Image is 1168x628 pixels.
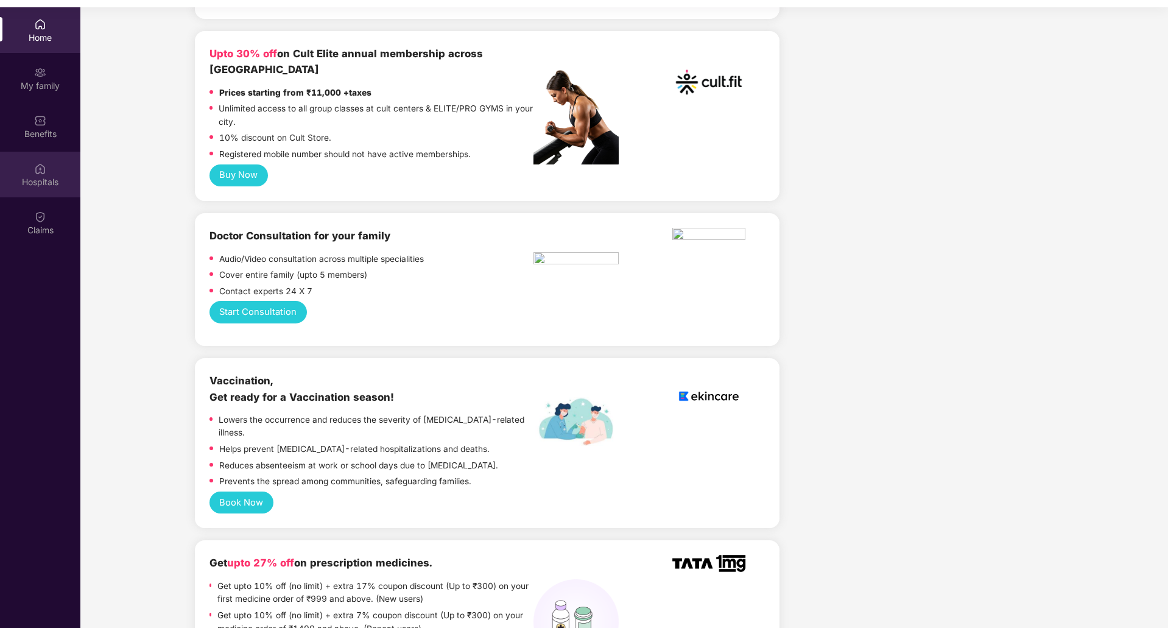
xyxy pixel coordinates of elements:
[209,48,483,76] b: on Cult Elite annual membership across [GEOGRAPHIC_DATA]
[533,397,619,446] img: labelEkincare.png
[219,459,498,473] p: Reduces absenteeism at work or school days due to [MEDICAL_DATA].
[219,443,490,456] p: Helps prevent [MEDICAL_DATA]-related hospitalizations and deaths.
[227,557,294,569] span: upto 27% off
[209,492,273,514] button: Book Now
[219,285,312,298] p: Contact experts 24 X 7
[672,228,745,244] img: physica%20-%20Edited.png
[209,164,268,187] button: Buy Now
[219,475,471,489] p: Prevents the spread among communities, safeguarding families.
[219,253,424,266] p: Audio/Video consultation across multiple specialities
[209,230,390,242] b: Doctor Consultation for your family
[209,375,394,403] b: Vaccination, Get ready for a Vaccination season!
[219,102,533,129] p: Unlimited access to all group classes at cult centers & ELITE/PRO GYMS in your city.
[219,132,331,145] p: 10% discount on Cult Store.
[34,211,46,223] img: svg+xml;base64,PHN2ZyBpZD0iQ2xhaW0iIHhtbG5zPSJodHRwOi8vd3d3LnczLm9yZy8yMDAwL3N2ZyIgd2lkdGg9IjIwIi...
[219,269,367,282] p: Cover entire family (upto 5 members)
[672,46,745,119] img: cult.png
[209,557,432,569] b: Get on prescription medicines.
[209,48,277,60] b: Upto 30% off
[219,414,533,440] p: Lowers the occurrence and reduces the severity of [MEDICAL_DATA]-related illness.
[34,18,46,30] img: svg+xml;base64,PHN2ZyBpZD0iSG9tZSIgeG1sbnM9Imh0dHA6Ly93d3cudzMub3JnLzIwMDAvc3ZnIiB3aWR0aD0iMjAiIG...
[219,148,471,161] p: Registered mobile number should not have active memberships.
[217,580,533,606] p: Get upto 10% off (no limit) + extra 17% coupon discount (Up to ₹300) on your first medicine order...
[533,70,619,164] img: pc2.png
[533,252,619,268] img: pngtree-physiotherapy-physiotherapist-rehab-disability-stretching-png-image_6063262.png
[34,115,46,127] img: svg+xml;base64,PHN2ZyBpZD0iQmVuZWZpdHMiIHhtbG5zPSJodHRwOi8vd3d3LnczLm9yZy8yMDAwL3N2ZyIgd2lkdGg9Ij...
[209,301,307,323] button: Start Consultation
[34,163,46,175] img: svg+xml;base64,PHN2ZyBpZD0iSG9zcGl0YWxzIiB4bWxucz0iaHR0cDovL3d3dy53My5vcmcvMjAwMC9zdmciIHdpZHRoPS...
[672,373,745,420] img: logoEkincare.png
[672,555,745,571] img: TATA_1mg_Logo.png
[34,66,46,79] img: svg+xml;base64,PHN2ZyB3aWR0aD0iMjAiIGhlaWdodD0iMjAiIHZpZXdCb3g9IjAgMCAyMCAyMCIgZmlsbD0ibm9uZSIgeG...
[219,88,371,97] strong: Prices starting from ₹11,000 +taxes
